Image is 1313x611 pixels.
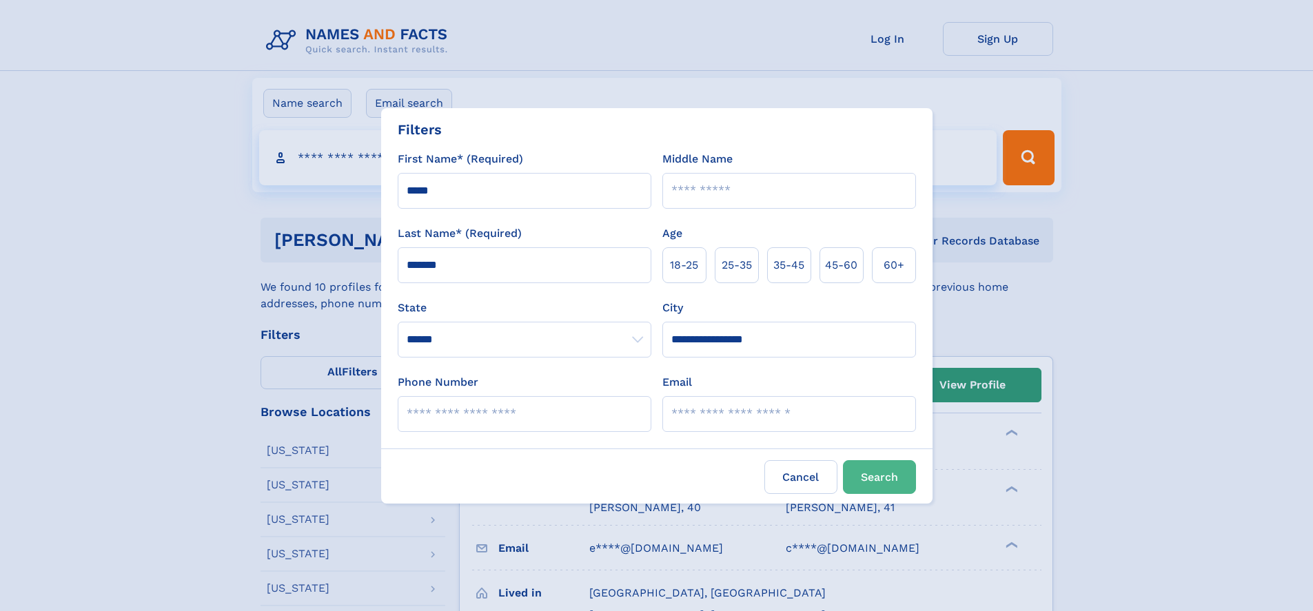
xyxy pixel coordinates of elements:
label: Phone Number [398,374,478,391]
label: Middle Name [662,151,733,167]
span: 35‑45 [773,257,804,273]
label: Age [662,225,682,242]
button: Search [843,460,916,494]
span: 45‑60 [825,257,857,273]
div: Filters [398,119,442,140]
label: First Name* (Required) [398,151,523,167]
label: State [398,300,651,316]
label: Email [662,374,692,391]
label: City [662,300,683,316]
span: 18‑25 [670,257,698,273]
label: Last Name* (Required) [398,225,522,242]
span: 25‑35 [722,257,752,273]
span: 60+ [884,257,904,273]
label: Cancel [764,460,837,494]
